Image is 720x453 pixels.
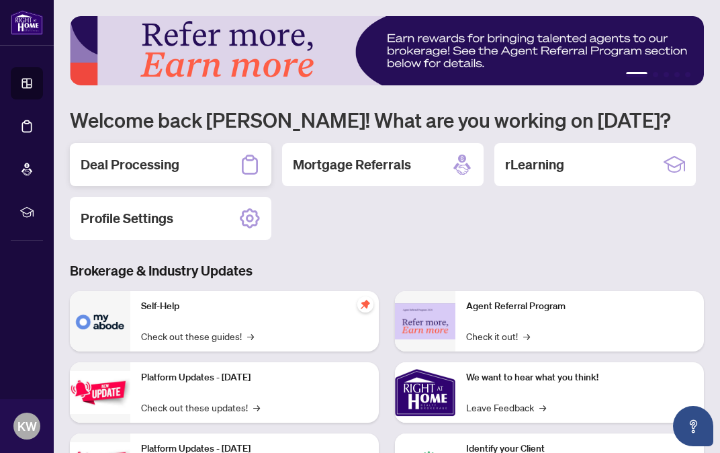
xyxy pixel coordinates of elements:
p: We want to hear what you think! [466,370,693,385]
img: Self-Help [70,291,130,352]
h2: Mortgage Referrals [293,155,411,174]
span: pushpin [357,296,373,313]
p: Platform Updates - [DATE] [141,370,368,385]
img: We want to hear what you think! [395,362,455,423]
button: 2 [653,72,658,77]
a: Check out these guides!→ [141,329,254,343]
button: Open asap [673,406,713,446]
img: Platform Updates - July 21, 2025 [70,371,130,413]
h2: Deal Processing [81,155,179,174]
span: → [523,329,530,343]
button: 5 [685,72,690,77]
a: Check out these updates!→ [141,400,260,415]
a: Leave Feedback→ [466,400,546,415]
img: logo [11,10,43,35]
h1: Welcome back [PERSON_NAME]! What are you working on [DATE]? [70,107,704,132]
h2: Profile Settings [81,209,173,228]
span: → [253,400,260,415]
a: Check it out!→ [466,329,530,343]
img: Slide 0 [70,16,704,85]
p: Self-Help [141,299,368,314]
button: 4 [674,72,680,77]
p: Agent Referral Program [466,299,693,314]
h2: rLearning [505,155,564,174]
h3: Brokerage & Industry Updates [70,261,704,280]
span: KW [17,417,37,436]
span: → [247,329,254,343]
button: 3 [664,72,669,77]
button: 1 [626,72,647,77]
img: Agent Referral Program [395,303,455,340]
span: → [539,400,546,415]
